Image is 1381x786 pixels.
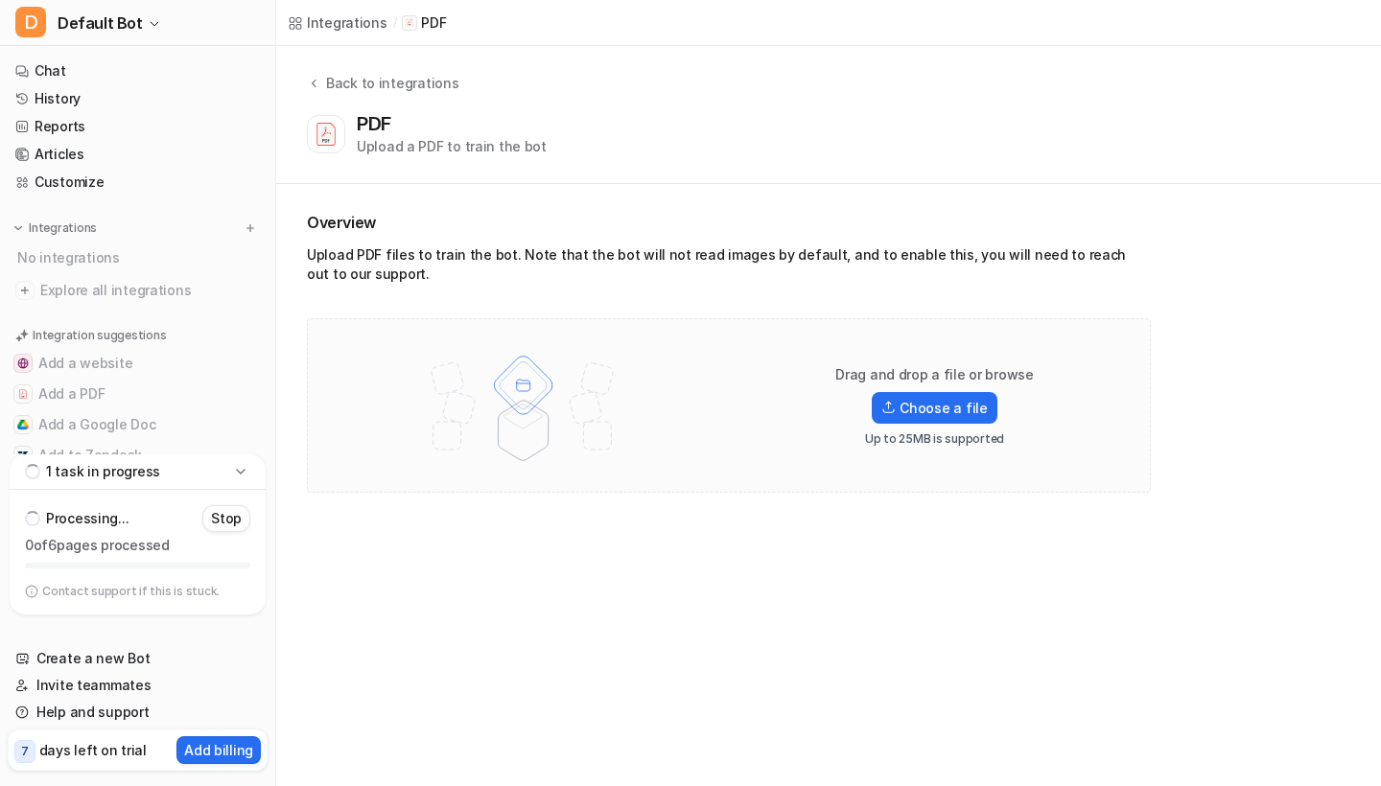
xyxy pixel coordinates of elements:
button: Add to ZendeskAdd to Zendesk [8,440,268,471]
a: Create a new Bot [8,645,268,672]
p: Drag and drop a file or browse [835,365,1034,384]
a: Explore all integrations [8,277,268,304]
p: 0 of 6 pages processed [25,536,250,555]
img: Add to Zendesk [17,450,29,461]
span: D [15,7,46,37]
a: PDF iconPDF [402,13,446,33]
p: Processing... [46,509,129,528]
button: Add a Google DocAdd a Google Doc [8,409,268,440]
p: Up to 25MB is supported [865,431,1004,447]
div: PDF [357,112,399,135]
button: Add billing [176,736,261,764]
p: Integrations [29,220,97,236]
a: Help and support [8,699,268,726]
p: PDF [421,13,446,33]
img: explore all integrations [15,281,35,300]
span: Default Bot [58,10,143,36]
img: File upload illustration [398,338,648,473]
button: Add a websiteAdd a website [8,348,268,379]
a: Chat [8,58,268,84]
a: Integrations [288,12,387,33]
p: days left on trial [39,740,147,760]
img: menu_add.svg [244,221,257,235]
button: Add a PDFAdd a PDF [8,379,268,409]
img: Add a Google Doc [17,419,29,430]
span: Explore all integrations [40,275,260,306]
div: Back to integrations [320,73,458,93]
div: Upload a PDF to train the bot [357,136,547,156]
label: Choose a file [872,392,996,424]
img: Add a website [17,358,29,369]
a: History [8,85,268,112]
div: Upload PDF files to train the bot. Note that the bot will not read images by default, and to enab... [307,245,1151,291]
img: expand menu [12,221,25,235]
h2: Overview [307,211,1151,234]
a: Customize [8,169,268,196]
p: 7 [21,743,29,760]
a: Invite teammates [8,672,268,699]
div: Integrations [307,12,387,33]
p: Contact support if this is stuck. [42,584,220,599]
a: Reports [8,113,268,140]
p: Add billing [184,740,253,760]
button: Back to integrations [307,73,458,112]
p: 1 task in progress [46,462,160,481]
p: Stop [211,509,242,528]
div: No integrations [12,242,268,273]
button: Stop [202,505,250,532]
p: Integration suggestions [33,327,166,344]
img: Upload icon [881,401,896,414]
img: PDF icon [405,18,414,28]
button: Integrations [8,219,103,238]
a: Articles [8,141,268,168]
span: / [393,14,397,32]
img: Add a PDF [17,388,29,400]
